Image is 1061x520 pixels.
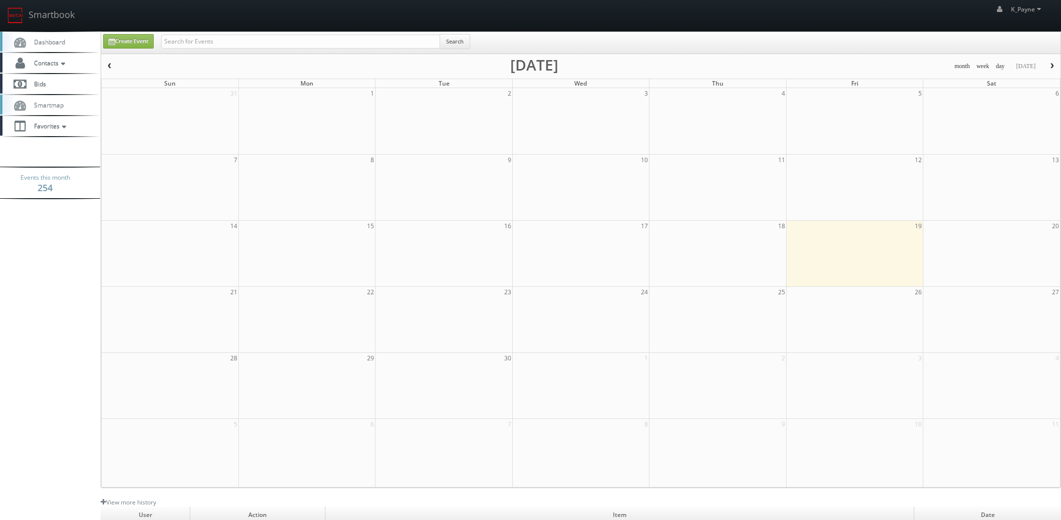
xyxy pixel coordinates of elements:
span: 17 [640,221,649,231]
button: [DATE] [1012,60,1039,73]
span: 4 [1054,353,1060,363]
span: 5 [917,88,923,99]
span: 16 [503,221,512,231]
span: 10 [914,419,923,429]
a: View more history [101,498,156,506]
span: Events this month [21,173,70,183]
span: 19 [914,221,923,231]
span: 11 [777,155,786,165]
span: 22 [366,287,375,297]
span: 8 [370,155,375,165]
span: 5 [233,419,238,429]
span: Contacts [29,59,68,67]
span: Thu [712,79,724,88]
span: Fri [851,79,858,88]
button: day [992,60,1008,73]
span: 2 [781,353,786,363]
span: 3 [917,353,923,363]
span: 9 [781,419,786,429]
span: 15 [366,221,375,231]
span: 11 [1051,419,1060,429]
span: Dashboard [29,38,65,46]
span: 1 [643,353,649,363]
span: 27 [1051,287,1060,297]
span: 31 [229,88,238,99]
button: Search [440,34,470,49]
span: 26 [914,287,923,297]
span: 30 [503,353,512,363]
span: 13 [1051,155,1060,165]
span: 8 [643,419,649,429]
input: Search for Events [161,35,440,49]
span: 24 [640,287,649,297]
span: 9 [507,155,512,165]
span: Smartmap [29,101,64,109]
span: 14 [229,221,238,231]
span: 28 [229,353,238,363]
span: Favorites [29,122,69,130]
span: 7 [233,155,238,165]
img: smartbook-logo.png [8,8,24,24]
span: Sun [164,79,176,88]
span: Sat [987,79,996,88]
span: 29 [366,353,375,363]
span: 4 [781,88,786,99]
span: 6 [370,419,375,429]
h2: [DATE] [510,60,558,70]
span: 6 [1054,88,1060,99]
span: Bids [29,80,46,88]
span: Tue [439,79,450,88]
span: 1 [370,88,375,99]
span: 20 [1051,221,1060,231]
button: month [951,60,973,73]
strong: 254 [38,182,53,194]
span: 7 [507,419,512,429]
span: Mon [300,79,313,88]
a: Create Event [103,34,154,49]
span: K_Payne [1011,5,1044,14]
span: 10 [640,155,649,165]
span: 25 [777,287,786,297]
span: 23 [503,287,512,297]
span: Wed [574,79,587,88]
span: 12 [914,155,923,165]
span: 3 [643,88,649,99]
span: 21 [229,287,238,297]
span: 18 [777,221,786,231]
button: week [973,60,993,73]
span: 2 [507,88,512,99]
